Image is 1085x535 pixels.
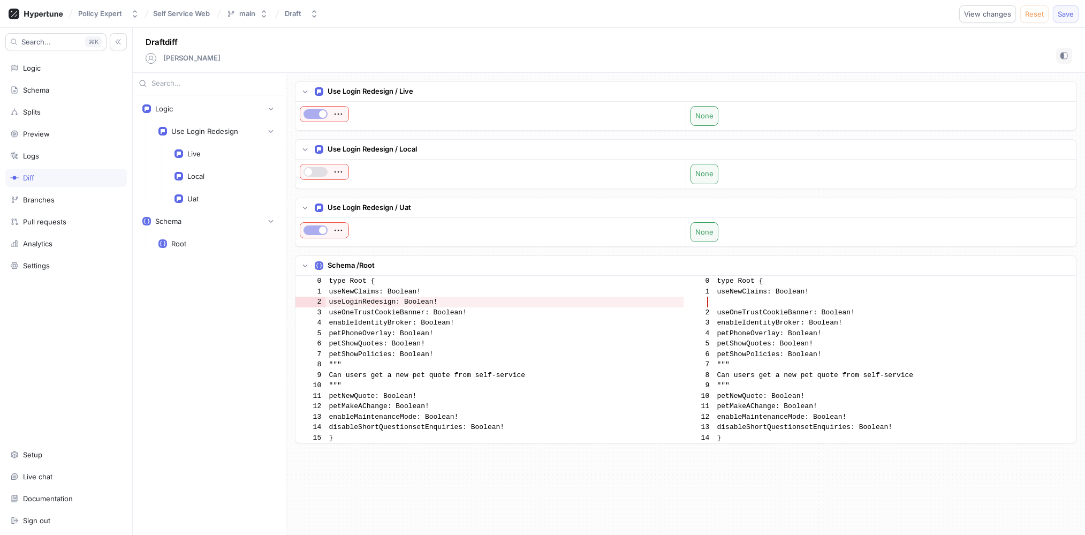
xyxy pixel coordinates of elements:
[21,39,51,45] span: Search...
[295,380,325,391] td: 10
[295,318,325,328] td: 4
[1053,5,1079,22] button: Save
[684,338,714,349] td: 5
[325,276,684,287] td: type Root {
[295,370,325,381] td: 9
[295,349,325,360] td: 7
[684,412,714,423] td: 12
[714,422,1072,433] td: disableShortQuestionsetEnquiries: Boolean!
[684,422,714,433] td: 13
[325,297,684,307] td: useLoginRedesign: Boolean!
[684,307,714,318] td: 2
[295,287,325,297] td: 1
[171,127,238,135] div: Use Login Redesign
[5,489,127,508] a: Documentation
[684,401,714,412] td: 11
[295,433,325,443] td: 15
[295,307,325,318] td: 3
[714,349,1072,360] td: petShowPolicies: Boolean!
[325,370,684,381] td: Can users get a new pet quote from self-service
[285,9,301,18] div: Draft
[684,276,714,287] td: 0
[684,318,714,328] td: 3
[714,307,1072,318] td: useOneTrustCookieBanner: Boolean!
[1025,11,1044,17] span: Reset
[23,239,52,248] div: Analytics
[328,202,411,213] p: Use Login Redesign / Uat
[23,195,55,204] div: Branches
[714,433,1072,443] td: }
[155,104,173,113] div: Logic
[74,5,143,22] button: Policy Expert
[23,516,50,525] div: Sign out
[325,318,684,328] td: enableIdentityBroker: Boolean!
[714,328,1072,339] td: petPhoneOverlay: Boolean!
[295,401,325,412] td: 12
[964,11,1011,17] span: View changes
[325,359,684,370] td: """
[153,10,210,17] span: Self Service Web
[23,64,41,72] div: Logic
[328,144,417,155] p: Use Login Redesign / Local
[146,36,178,49] p: Draft diff
[325,391,684,402] td: petNewQuote: Boolean!
[23,152,39,160] div: Logs
[691,107,718,126] div: None
[295,412,325,423] td: 13
[684,328,714,339] td: 4
[1020,5,1049,22] button: Reset
[23,261,50,270] div: Settings
[684,287,714,297] td: 1
[280,5,323,22] button: Draft
[295,422,325,433] td: 14
[155,217,181,225] div: Schema
[23,108,41,116] div: Splits
[325,307,684,318] td: useOneTrustCookieBanner: Boolean!
[78,9,122,18] div: Policy Expert
[325,433,684,443] td: }
[23,130,50,138] div: Preview
[714,359,1072,370] td: """
[23,217,66,226] div: Pull requests
[187,149,201,158] div: Live
[684,391,714,402] td: 10
[714,391,1072,402] td: petNewQuote: Boolean!
[684,359,714,370] td: 7
[714,318,1072,328] td: enableIdentityBroker: Boolean!
[295,359,325,370] td: 8
[163,53,221,64] p: [PERSON_NAME]
[325,338,684,349] td: petShowQuotes: Boolean!
[187,172,204,180] div: Local
[325,422,684,433] td: disableShortQuestionsetEnquiries: Boolean!
[714,380,1072,391] td: """
[714,276,1072,287] td: type Root {
[85,36,102,47] div: K
[222,5,272,22] button: main
[151,78,280,89] input: Search...
[23,174,34,182] div: Diff
[1058,11,1074,17] span: Save
[714,412,1072,423] td: enableMaintenanceMode: Boolean!
[239,9,255,18] div: main
[684,370,714,381] td: 8
[714,338,1072,349] td: petShowQuotes: Boolean!
[714,287,1072,297] td: useNewClaims: Boolean!
[684,349,714,360] td: 6
[325,328,684,339] td: petPhoneOverlay: Boolean!
[295,297,325,307] td: 2
[295,328,325,339] td: 5
[325,349,684,360] td: petShowPolicies: Boolean!
[23,450,42,459] div: Setup
[328,260,375,271] p: Schema / Root
[325,401,684,412] td: petMakeAChange: Boolean!
[187,194,199,203] div: Uat
[23,494,73,503] div: Documentation
[295,276,325,287] td: 0
[23,472,52,481] div: Live chat
[325,380,684,391] td: """
[714,401,1072,412] td: petMakeAChange: Boolean!
[691,164,718,184] div: None
[295,391,325,402] td: 11
[171,239,186,248] div: Root
[714,370,1072,381] td: Can users get a new pet quote from self-service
